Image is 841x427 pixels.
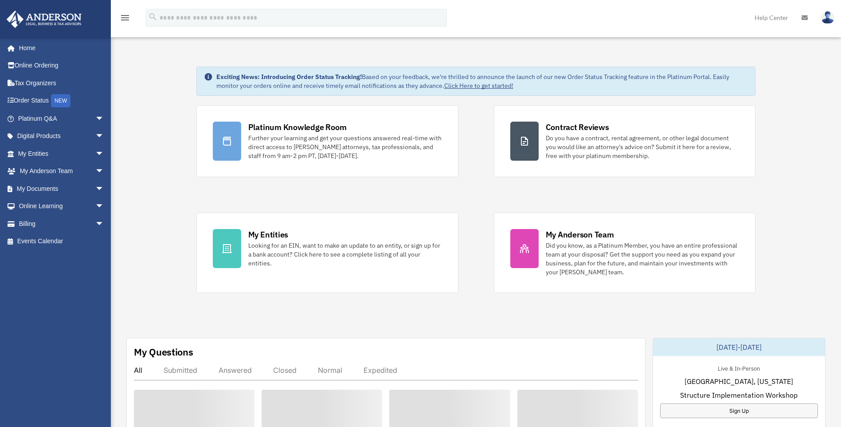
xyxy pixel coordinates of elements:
div: Based on your feedback, we're thrilled to announce the launch of our new Order Status Tracking fe... [216,72,748,90]
div: [DATE]-[DATE] [653,338,825,356]
a: Click Here to get started! [444,82,513,90]
div: Expedited [364,366,397,375]
a: My Documentsarrow_drop_down [6,180,117,198]
span: arrow_drop_down [95,127,113,146]
a: Home [6,39,113,57]
span: arrow_drop_down [95,162,113,181]
div: Submitted [164,366,197,375]
div: Live & In-Person [711,363,767,372]
i: menu [120,12,130,23]
div: NEW [51,94,70,107]
a: Online Ordering [6,57,117,75]
span: arrow_drop_down [95,110,113,128]
div: My Anderson Team [546,229,614,240]
div: Normal [318,366,342,375]
a: Platinum Knowledge Room Further your learning and get your questions answered real-time with dire... [196,105,458,177]
img: Anderson Advisors Platinum Portal [4,11,84,28]
a: Order StatusNEW [6,92,117,110]
a: My Entitiesarrow_drop_down [6,145,117,162]
a: My Entities Looking for an EIN, want to make an update to an entity, or sign up for a bank accoun... [196,213,458,293]
a: Online Learningarrow_drop_down [6,198,117,215]
span: [GEOGRAPHIC_DATA], [US_STATE] [685,376,793,387]
div: Platinum Knowledge Room [248,122,347,133]
a: My Anderson Team Did you know, as a Platinum Member, you have an entire professional team at your... [494,213,756,293]
div: My Questions [134,345,193,359]
div: Do you have a contract, rental agreement, or other legal document you would like an attorney's ad... [546,134,739,160]
span: arrow_drop_down [95,215,113,233]
div: Looking for an EIN, want to make an update to an entity, or sign up for a bank account? Click her... [248,241,442,268]
a: Platinum Q&Aarrow_drop_down [6,110,117,127]
span: arrow_drop_down [95,145,113,163]
span: arrow_drop_down [95,198,113,216]
a: Digital Productsarrow_drop_down [6,127,117,145]
a: Tax Organizers [6,74,117,92]
a: My Anderson Teamarrow_drop_down [6,162,117,180]
img: User Pic [821,11,834,24]
a: Events Calendar [6,233,117,250]
span: arrow_drop_down [95,180,113,198]
a: Sign Up [660,403,818,418]
div: Closed [273,366,297,375]
div: Further your learning and get your questions answered real-time with direct access to [PERSON_NAM... [248,134,442,160]
strong: Exciting News: Introducing Order Status Tracking! [216,73,362,81]
i: search [148,12,158,22]
div: Contract Reviews [546,122,609,133]
a: Billingarrow_drop_down [6,215,117,233]
div: All [134,366,142,375]
div: Did you know, as a Platinum Member, you have an entire professional team at your disposal? Get th... [546,241,739,277]
a: Contract Reviews Do you have a contract, rental agreement, or other legal document you would like... [494,105,756,177]
div: My Entities [248,229,288,240]
span: Structure Implementation Workshop [680,390,798,400]
a: menu [120,16,130,23]
div: Answered [219,366,252,375]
